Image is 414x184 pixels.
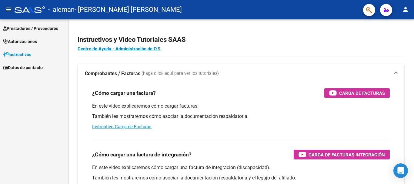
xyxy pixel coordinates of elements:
h2: Instructivos y Video Tutoriales SAAS [78,34,404,45]
a: Instructivo Carga de Facturas [92,124,152,129]
button: Carga de Facturas [324,88,390,98]
a: Centro de Ayuda - Administración de O.S. [78,46,162,52]
h3: ¿Cómo cargar una factura de integración? [92,150,192,159]
span: (haga click aquí para ver los tutoriales) [142,70,219,77]
p: En este video explicaremos cómo cargar facturas. [92,103,390,109]
h3: ¿Cómo cargar una factura? [92,89,156,97]
p: También les mostraremos cómo asociar la documentación respaldatoria y el legajo del afiliado. [92,175,390,181]
p: También les mostraremos cómo asociar la documentación respaldatoria. [92,113,390,120]
div: Open Intercom Messenger [393,163,408,178]
strong: Comprobantes / Facturas [85,70,140,77]
span: Carga de Facturas Integración [309,151,385,159]
span: Autorizaciones [3,38,37,45]
p: En este video explicaremos cómo cargar una factura de integración (discapacidad). [92,164,390,171]
button: Carga de Facturas Integración [294,150,390,159]
span: - aleman [48,3,75,16]
span: Instructivos [3,51,31,58]
span: - [PERSON_NAME] [PERSON_NAME] [75,3,182,16]
mat-expansion-panel-header: Comprobantes / Facturas (haga click aquí para ver los tutoriales) [78,64,404,83]
mat-icon: menu [5,6,12,13]
span: Prestadores / Proveedores [3,25,58,32]
span: Datos de contacto [3,64,43,71]
mat-icon: person [402,6,409,13]
span: Carga de Facturas [339,89,385,97]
